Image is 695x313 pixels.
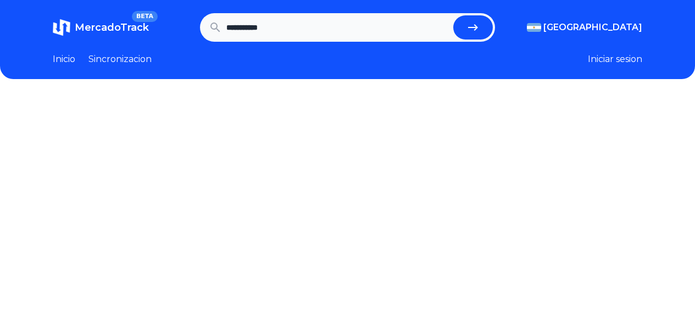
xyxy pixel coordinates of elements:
[132,11,158,22] span: BETA
[588,53,642,66] button: Iniciar sesion
[527,21,642,34] button: [GEOGRAPHIC_DATA]
[527,23,541,32] img: Argentina
[53,53,75,66] a: Inicio
[88,53,152,66] a: Sincronizacion
[543,21,642,34] span: [GEOGRAPHIC_DATA]
[53,19,149,36] a: MercadoTrackBETA
[53,19,70,36] img: MercadoTrack
[75,21,149,33] span: MercadoTrack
